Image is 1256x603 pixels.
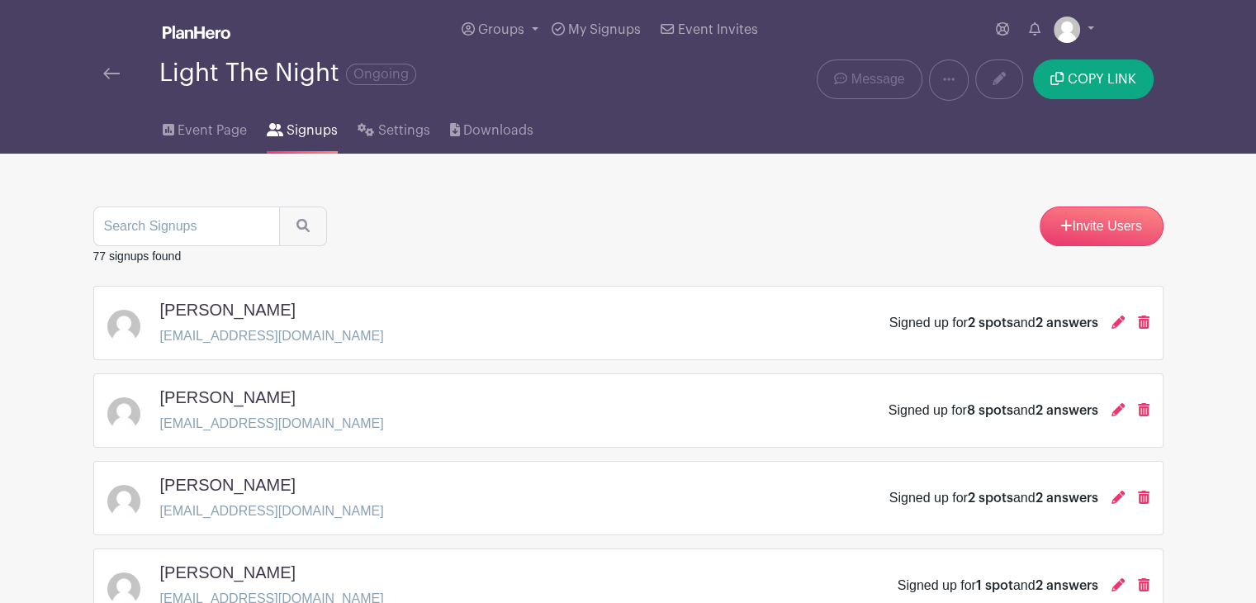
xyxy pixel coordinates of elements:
[968,316,1013,330] span: 2 spots
[178,121,247,140] span: Event Page
[160,501,384,521] p: [EMAIL_ADDRESS][DOMAIN_NAME]
[159,59,416,87] div: Light The Night
[107,397,140,430] img: default-ce2991bfa6775e67f084385cd625a349d9dcbb7a52a09fb2fda1e96e2d18dcdb.png
[967,404,1013,417] span: 8 spots
[976,579,1013,592] span: 1 spot
[478,23,524,36] span: Groups
[1036,491,1098,505] span: 2 answers
[107,310,140,343] img: default-ce2991bfa6775e67f084385cd625a349d9dcbb7a52a09fb2fda1e96e2d18dcdb.png
[160,387,296,407] h5: [PERSON_NAME]
[898,576,1098,596] div: Signed up for and
[1036,316,1098,330] span: 2 answers
[1033,59,1153,99] button: COPY LINK
[1036,404,1098,417] span: 2 answers
[160,326,384,346] p: [EMAIL_ADDRESS][DOMAIN_NAME]
[160,414,384,434] p: [EMAIL_ADDRESS][DOMAIN_NAME]
[103,68,120,79] img: back-arrow-29a5d9b10d5bd6ae65dc969a981735edf675c4d7a1fe02e03b50dbd4ba3cdb55.svg
[160,475,296,495] h5: [PERSON_NAME]
[968,491,1013,505] span: 2 spots
[267,101,338,154] a: Signups
[93,249,182,263] small: 77 signups found
[378,121,430,140] span: Settings
[889,313,1098,333] div: Signed up for and
[889,488,1098,508] div: Signed up for and
[568,23,641,36] span: My Signups
[287,121,338,140] span: Signups
[93,207,280,246] input: Search Signups
[358,101,429,154] a: Settings
[1054,17,1080,43] img: default-ce2991bfa6775e67f084385cd625a349d9dcbb7a52a09fb2fda1e96e2d18dcdb.png
[817,59,922,99] a: Message
[851,69,905,89] span: Message
[160,563,296,582] h5: [PERSON_NAME]
[1036,579,1098,592] span: 2 answers
[346,64,416,85] span: Ongoing
[678,23,758,36] span: Event Invites
[463,121,533,140] span: Downloads
[1040,207,1164,246] a: Invite Users
[163,26,230,39] img: logo_white-6c42ec7e38ccf1d336a20a19083b03d10ae64f83f12c07503d8b9e83406b4c7d.svg
[889,401,1098,420] div: Signed up for and
[163,101,247,154] a: Event Page
[1068,73,1136,86] span: COPY LINK
[107,485,140,518] img: default-ce2991bfa6775e67f084385cd625a349d9dcbb7a52a09fb2fda1e96e2d18dcdb.png
[160,300,296,320] h5: [PERSON_NAME]
[450,101,533,154] a: Downloads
